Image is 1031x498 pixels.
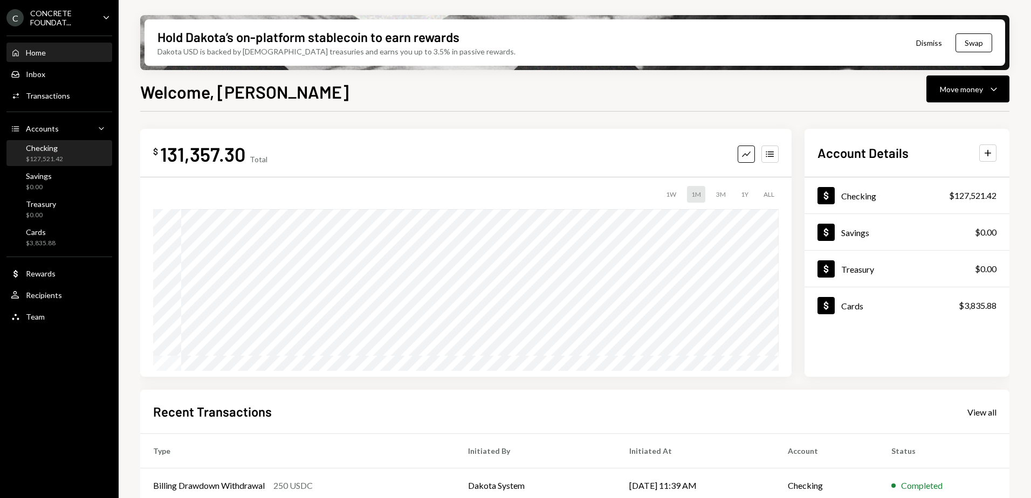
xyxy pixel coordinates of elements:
[26,143,63,153] div: Checking
[6,264,112,283] a: Rewards
[687,186,705,203] div: 1M
[455,434,616,468] th: Initiated By
[6,9,24,26] div: C
[6,119,112,138] a: Accounts
[6,168,112,194] a: Savings$0.00
[841,264,874,274] div: Treasury
[6,43,112,62] a: Home
[878,434,1009,468] th: Status
[949,189,996,202] div: $127,521.42
[959,299,996,312] div: $3,835.88
[6,224,112,250] a: Cards$3,835.88
[26,269,56,278] div: Rewards
[26,70,45,79] div: Inbox
[6,307,112,326] a: Team
[153,479,265,492] div: Billing Drawdown Withdrawal
[975,226,996,239] div: $0.00
[967,406,996,418] a: View all
[903,30,956,56] button: Dismiss
[26,211,56,220] div: $0.00
[926,75,1009,102] button: Move money
[841,191,876,201] div: Checking
[250,155,267,164] div: Total
[273,479,313,492] div: 250 USDC
[805,214,1009,250] a: Savings$0.00
[26,239,56,248] div: $3,835.88
[662,186,681,203] div: 1W
[616,434,775,468] th: Initiated At
[6,140,112,166] a: Checking$127,521.42
[775,434,878,468] th: Account
[817,144,909,162] h2: Account Details
[805,287,1009,323] a: Cards$3,835.88
[26,48,46,57] div: Home
[6,285,112,305] a: Recipients
[841,227,869,238] div: Savings
[26,155,63,164] div: $127,521.42
[6,86,112,105] a: Transactions
[712,186,730,203] div: 3M
[759,186,779,203] div: ALL
[940,84,983,95] div: Move money
[956,33,992,52] button: Swap
[157,46,515,57] div: Dakota USD is backed by [DEMOGRAPHIC_DATA] treasuries and earns you up to 3.5% in passive rewards.
[841,301,863,311] div: Cards
[6,196,112,222] a: Treasury$0.00
[26,124,59,133] div: Accounts
[30,9,94,27] div: CONCRETE FOUNDAT...
[901,479,943,492] div: Completed
[26,199,56,209] div: Treasury
[737,186,753,203] div: 1Y
[805,251,1009,287] a: Treasury$0.00
[805,177,1009,213] a: Checking$127,521.42
[153,403,272,420] h2: Recent Transactions
[157,28,459,46] div: Hold Dakota’s on-platform stablecoin to earn rewards
[26,312,45,321] div: Team
[140,434,455,468] th: Type
[140,81,349,102] h1: Welcome, [PERSON_NAME]
[26,227,56,237] div: Cards
[26,171,52,181] div: Savings
[26,290,62,300] div: Recipients
[967,407,996,418] div: View all
[975,262,996,275] div: $0.00
[160,142,245,166] div: 131,357.30
[26,183,52,192] div: $0.00
[153,146,158,157] div: $
[6,64,112,84] a: Inbox
[26,91,70,100] div: Transactions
